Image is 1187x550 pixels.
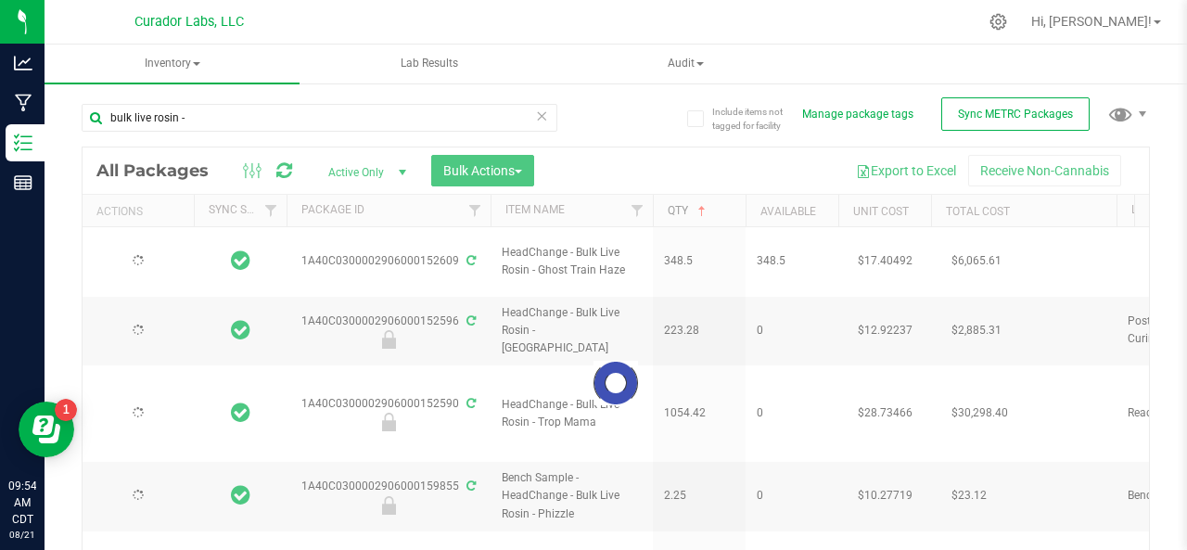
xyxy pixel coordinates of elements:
span: Curador Labs, LLC [134,14,244,30]
button: Sync METRC Packages [941,97,1090,131]
span: Clear [535,104,548,128]
span: Lab Results [376,56,483,71]
iframe: Resource center unread badge [55,399,77,421]
input: Search Package ID, Item Name, SKU, Lot or Part Number... [82,104,557,132]
span: Audit [559,45,812,83]
span: Include items not tagged for facility [712,105,805,133]
inline-svg: Manufacturing [14,94,32,112]
a: Lab Results [301,45,556,83]
p: 09:54 AM CDT [8,478,36,528]
inline-svg: Analytics [14,54,32,72]
span: Sync METRC Packages [958,108,1073,121]
iframe: Resource center [19,402,74,457]
inline-svg: Inventory [14,134,32,152]
a: Inventory [45,45,300,83]
button: Manage package tags [802,107,913,122]
a: Audit [558,45,813,83]
inline-svg: Reports [14,173,32,192]
p: 08/21 [8,528,36,542]
div: Manage settings [987,13,1010,31]
span: Hi, [PERSON_NAME]! [1031,14,1152,29]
